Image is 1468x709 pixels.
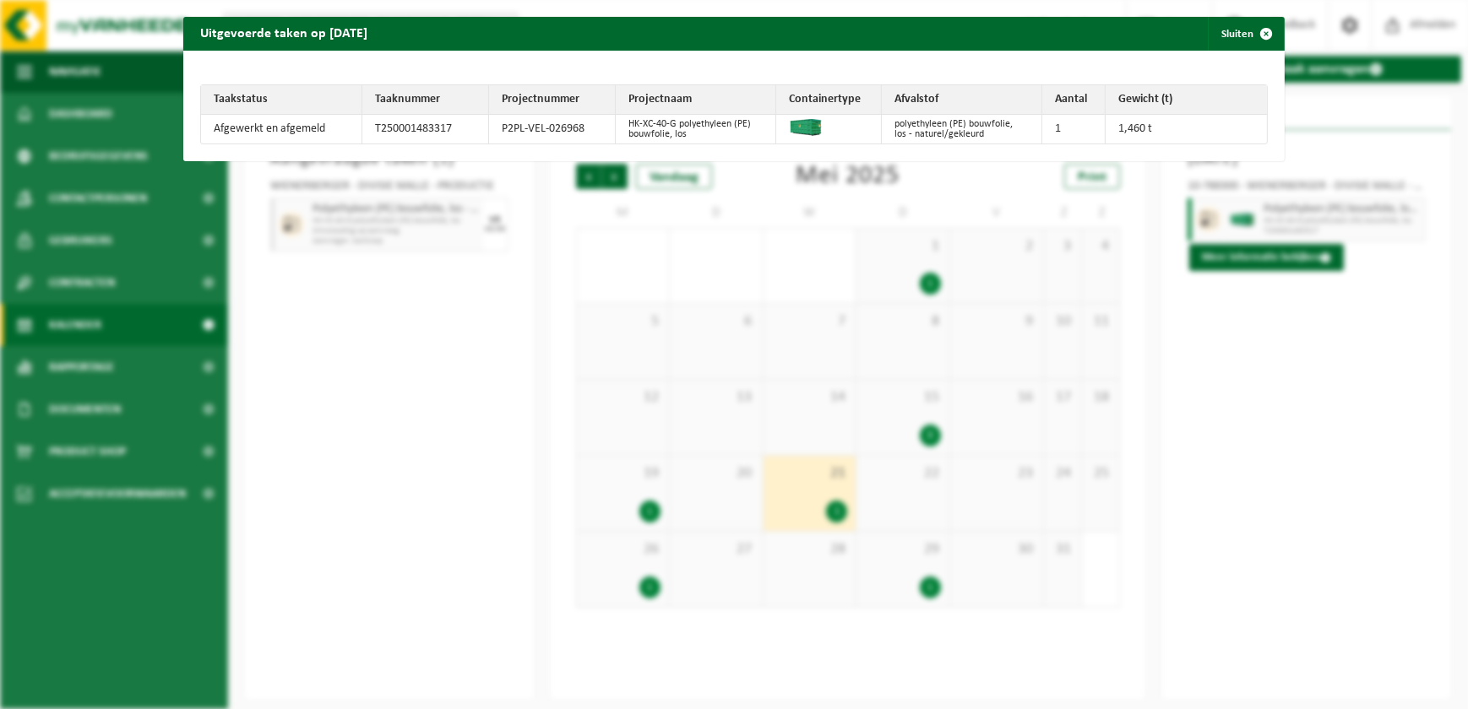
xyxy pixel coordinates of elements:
td: P2PL-VEL-026968 [489,115,616,143]
th: Containertype [776,85,882,115]
th: Afvalstof [882,85,1042,115]
th: Projectnaam [616,85,776,115]
img: HK-XC-40-GN-00 [789,119,823,136]
td: T250001483317 [362,115,489,143]
td: polyethyleen (PE) bouwfolie, los - naturel/gekleurd [882,115,1042,143]
th: Taakstatus [201,85,362,115]
td: Afgewerkt en afgemeld [201,115,362,143]
th: Gewicht (t) [1106,85,1266,115]
th: Taaknummer [362,85,489,115]
td: 1 [1042,115,1106,143]
th: Projectnummer [489,85,616,115]
td: HK-XC-40-G polyethyleen (PE) bouwfolie, los [616,115,776,143]
td: 1,460 t [1106,115,1266,143]
th: Aantal [1042,85,1106,115]
h2: Uitgevoerde taken op [DATE] [183,17,384,49]
button: Sluiten [1208,17,1283,51]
